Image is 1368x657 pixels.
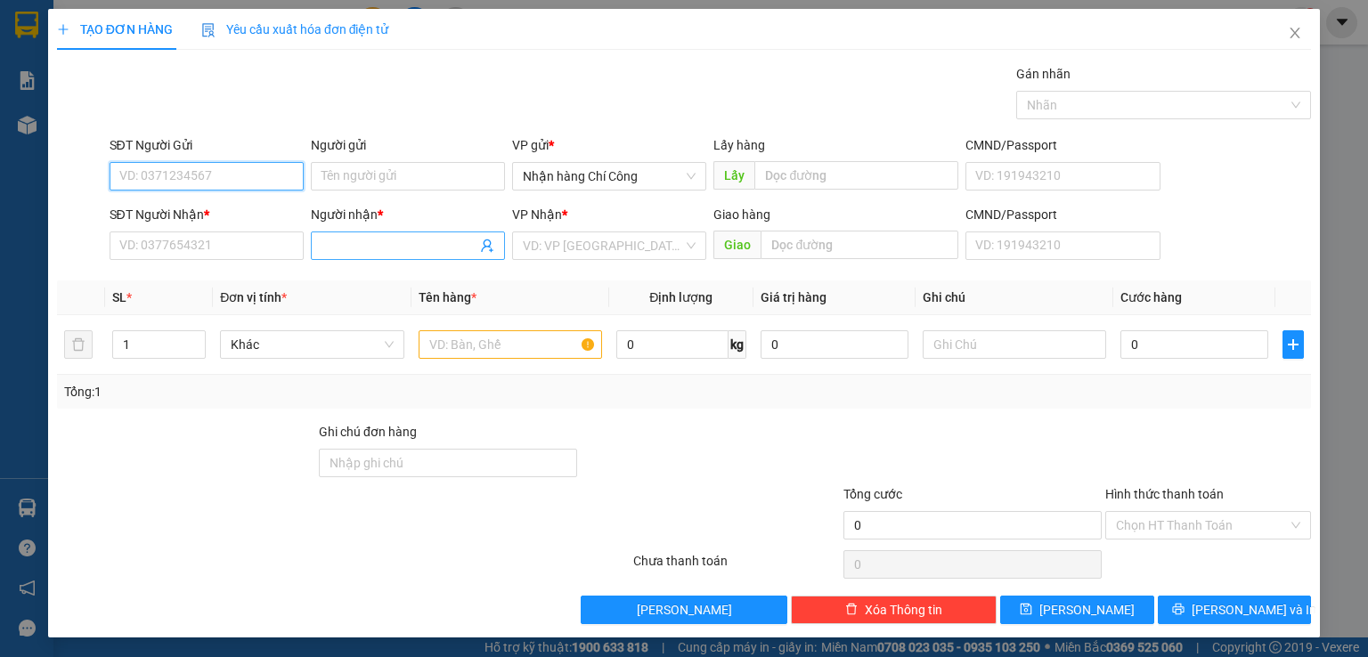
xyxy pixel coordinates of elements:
[480,239,494,253] span: user-add
[761,330,908,359] input: 0
[220,290,287,304] span: Đơn vị tính
[319,449,577,477] input: Ghi chú đơn hàng
[845,603,858,617] span: delete
[57,23,69,36] span: plus
[1192,600,1316,620] span: [PERSON_NAME] và In
[110,135,304,155] div: SĐT Người Gửi
[231,331,393,358] span: Khác
[649,290,712,304] span: Định lượng
[311,135,505,155] div: Người gửi
[713,138,765,152] span: Lấy hàng
[713,231,761,259] span: Giao
[201,22,389,36] span: Yêu cầu xuất hóa đơn điện tử
[64,382,529,401] div: Tổng: 1
[923,330,1106,359] input: Ghi Chú
[729,330,746,359] span: kg
[713,207,770,222] span: Giao hàng
[865,600,942,620] span: Xóa Thông tin
[843,487,902,501] span: Tổng cước
[791,596,997,624] button: deleteXóa Thông tin
[201,23,216,37] img: icon
[1288,26,1302,40] span: close
[754,161,958,190] input: Dọc đường
[110,205,304,224] div: SĐT Người Nhận
[965,135,1160,155] div: CMND/Passport
[1172,603,1185,617] span: printer
[761,231,958,259] input: Dọc đường
[1158,596,1312,624] button: printer[PERSON_NAME] và In
[1105,487,1224,501] label: Hình thức thanh toán
[419,290,476,304] span: Tên hàng
[57,22,173,36] span: TẠO ĐƠN HÀNG
[1270,9,1320,59] button: Close
[512,135,706,155] div: VP gửi
[713,161,754,190] span: Lấy
[419,330,602,359] input: VD: Bàn, Ghế
[1283,337,1303,352] span: plus
[512,207,562,222] span: VP Nhận
[761,290,826,304] span: Giá trị hàng
[1000,596,1154,624] button: save[PERSON_NAME]
[631,551,841,582] div: Chưa thanh toán
[523,163,696,190] span: Nhận hàng Chí Công
[916,280,1113,315] th: Ghi chú
[1039,600,1135,620] span: [PERSON_NAME]
[965,205,1160,224] div: CMND/Passport
[1282,330,1304,359] button: plus
[1020,603,1032,617] span: save
[311,205,505,224] div: Người nhận
[1016,67,1071,81] label: Gán nhãn
[319,425,417,439] label: Ghi chú đơn hàng
[112,290,126,304] span: SL
[637,600,732,620] span: [PERSON_NAME]
[581,596,786,624] button: [PERSON_NAME]
[64,330,93,359] button: delete
[1120,290,1182,304] span: Cước hàng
